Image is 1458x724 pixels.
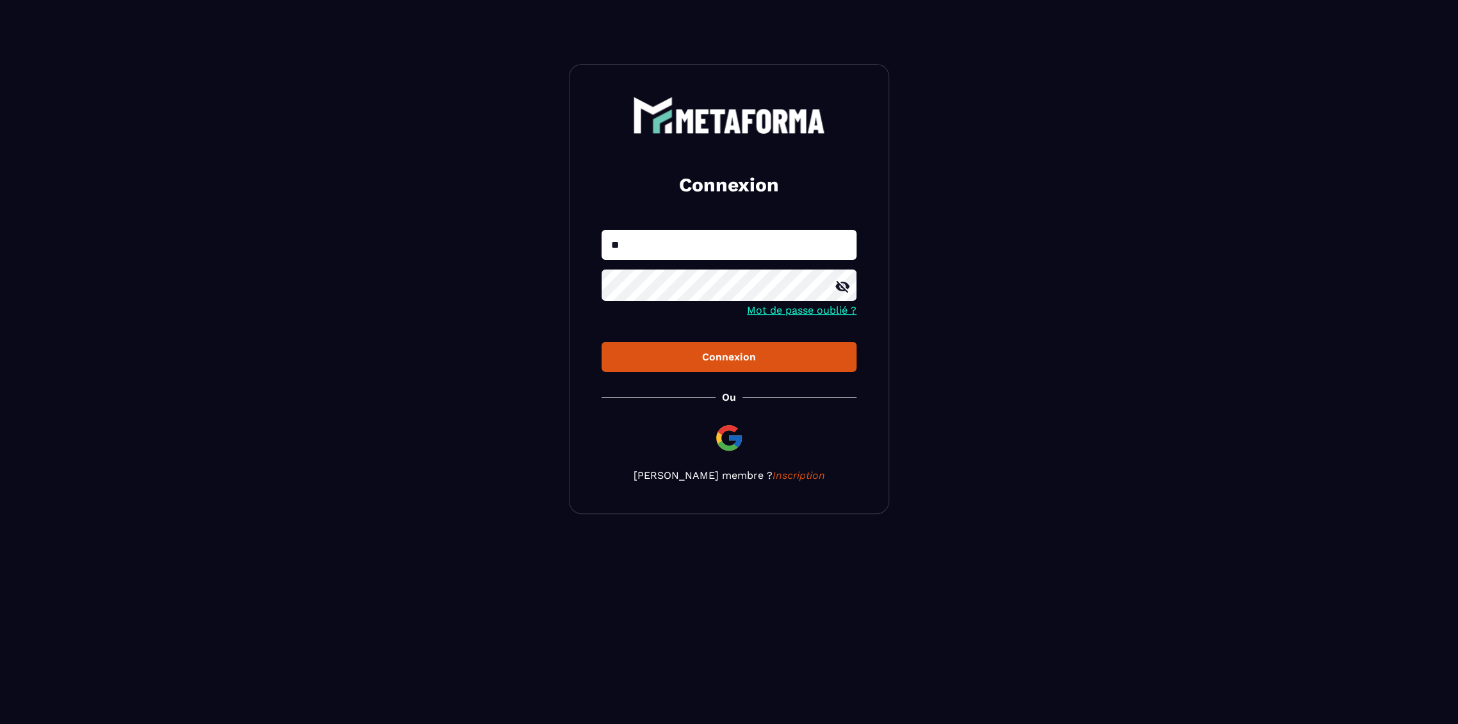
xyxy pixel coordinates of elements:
[612,351,846,363] div: Connexion
[722,391,736,403] p: Ou
[633,97,825,134] img: logo
[602,97,856,134] a: logo
[773,469,825,481] a: Inscription
[747,304,856,316] a: Mot de passe oublié ?
[602,342,856,372] button: Connexion
[602,469,856,481] p: [PERSON_NAME] membre ?
[714,422,744,453] img: google
[617,172,841,198] h2: Connexion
